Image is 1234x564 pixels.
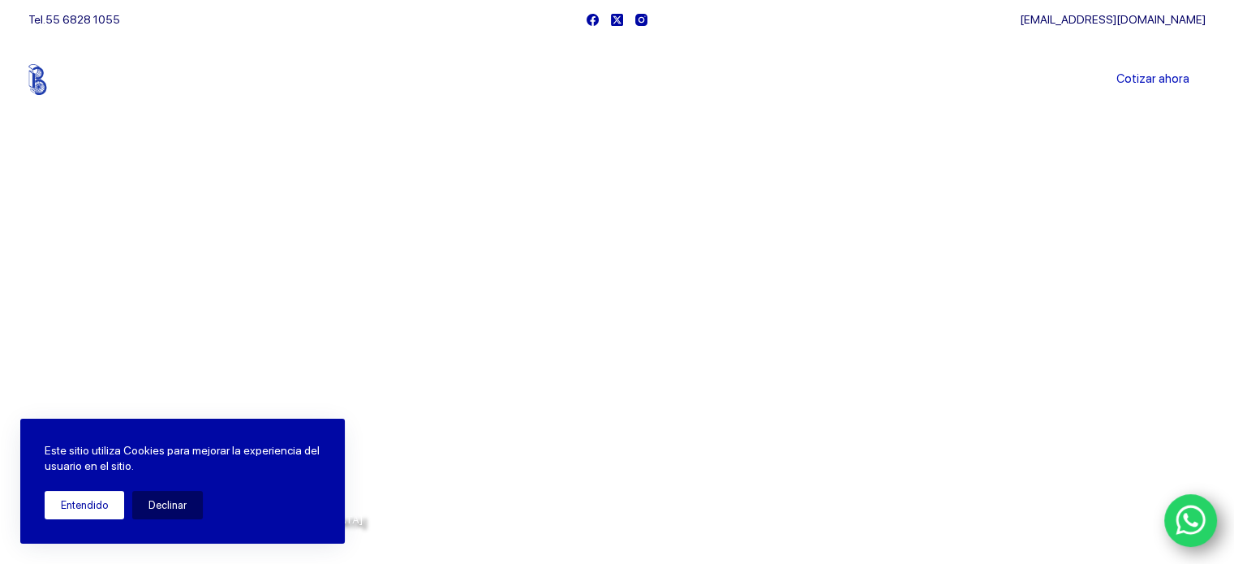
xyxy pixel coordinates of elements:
p: Este sitio utiliza Cookies para mejorar la experiencia del usuario en el sitio. [45,443,320,475]
a: 55 6828 1055 [45,13,120,26]
a: Instagram [635,14,647,26]
a: [EMAIL_ADDRESS][DOMAIN_NAME] [1020,13,1206,26]
span: Bienvenido a Balerytodo® [62,242,269,262]
img: Balerytodo [28,64,130,95]
nav: Menu Principal [426,39,808,120]
span: Tel. [28,13,120,26]
a: Cotizar ahora [1100,63,1206,96]
button: Entendido [45,491,124,519]
span: Rodamientos y refacciones industriales [62,406,382,426]
a: Facebook [587,14,599,26]
a: X (Twitter) [611,14,623,26]
span: Somos los doctores de la industria [62,277,596,389]
a: WhatsApp [1164,494,1218,548]
button: Declinar [132,491,203,519]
